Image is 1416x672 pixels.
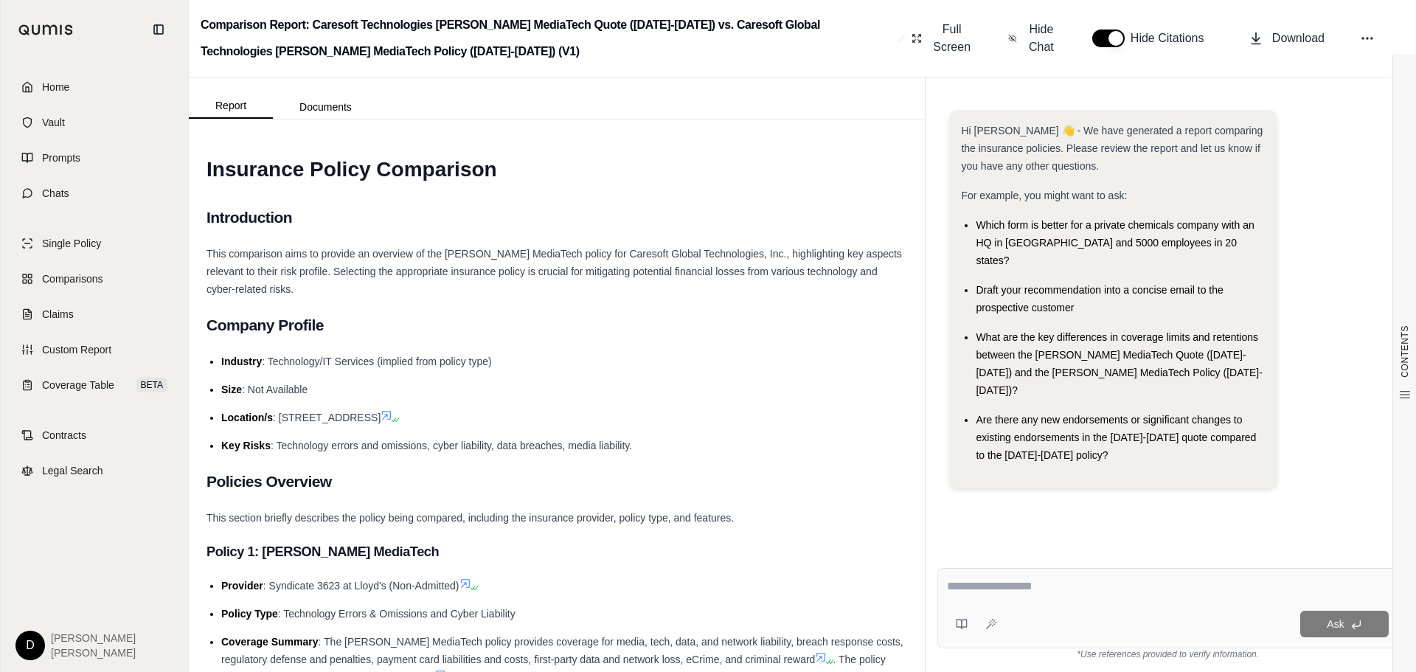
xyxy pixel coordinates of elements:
[906,15,979,62] button: Full Screen
[976,414,1256,461] span: Are there any new endorsements or significant changes to existing endorsements in the [DATE]-[DAT...
[136,378,167,392] span: BETA
[42,342,111,357] span: Custom Report
[42,115,65,130] span: Vault
[206,466,907,497] h2: Policies Overview
[10,142,179,174] a: Prompts
[10,71,179,103] a: Home
[206,248,902,295] span: This comparison aims to provide an overview of the [PERSON_NAME] MediaTech policy for Caresoft Gl...
[1272,30,1325,47] span: Download
[273,95,378,119] button: Documents
[976,284,1223,314] span: Draft your recommendation into a concise email to the prospective customer
[221,580,263,592] span: Provider
[42,307,74,322] span: Claims
[18,24,74,35] img: Qumis Logo
[221,356,262,367] span: Industry
[51,631,136,645] span: [PERSON_NAME]
[961,125,1263,172] span: Hi [PERSON_NAME] 👋 - We have generated a report comparing the insurance policies. Please review t...
[221,608,278,620] span: Policy Type
[1026,21,1057,56] span: Hide Chat
[10,419,179,451] a: Contracts
[1399,325,1411,378] span: CONTENTS
[42,378,114,392] span: Coverage Table
[42,271,103,286] span: Comparisons
[263,580,459,592] span: : Syndicate 3623 at Lloyd's (Non-Admitted)
[42,80,69,94] span: Home
[42,428,86,443] span: Contracts
[51,645,136,660] span: [PERSON_NAME]
[42,236,101,251] span: Single Policy
[1243,24,1330,53] button: Download
[42,463,103,478] span: Legal Search
[1327,618,1344,630] span: Ask
[1131,30,1213,47] span: Hide Citations
[262,356,492,367] span: : Technology/IT Services (implied from policy type)
[10,227,179,260] a: Single Policy
[10,106,179,139] a: Vault
[206,202,907,233] h2: Introduction
[206,538,907,565] h3: Policy 1: [PERSON_NAME] MediaTech
[42,186,69,201] span: Chats
[242,384,308,395] span: : Not Available
[206,310,907,341] h2: Company Profile
[10,263,179,295] a: Comparisons
[937,648,1398,660] div: *Use references provided to verify information.
[221,440,271,451] span: Key Risks
[976,331,1263,396] span: What are the key differences in coverage limits and retentions between the [PERSON_NAME] MediaTec...
[147,18,170,41] button: Collapse sidebar
[221,636,903,665] span: : The [PERSON_NAME] MediaTech policy provides coverage for media, tech, data, and network liabili...
[10,369,179,401] a: Coverage TableBETA
[10,333,179,366] a: Custom Report
[976,219,1254,266] span: Which form is better for a private chemicals company with an HQ in [GEOGRAPHIC_DATA] and 5000 emp...
[1002,15,1063,62] button: Hide Chat
[221,412,273,423] span: Location/s
[10,298,179,330] a: Claims
[278,608,516,620] span: : Technology Errors & Omissions and Cyber Liability
[201,12,892,65] h2: Comparison Report: Caresoft Technologies [PERSON_NAME] MediaTech Quote ([DATE]-[DATE]) vs. Careso...
[273,412,381,423] span: : [STREET_ADDRESS]
[1300,611,1389,637] button: Ask
[206,512,734,524] span: This section briefly describes the policy being compared, including the insurance provider, polic...
[10,454,179,487] a: Legal Search
[931,21,973,56] span: Full Screen
[271,440,632,451] span: : Technology errors and omissions, cyber liability, data breaches, media liability.
[42,150,80,165] span: Prompts
[15,631,45,660] div: D
[221,636,319,648] span: Coverage Summary
[961,190,1127,201] span: For example, you might want to ask:
[189,94,273,119] button: Report
[206,149,907,190] h1: Insurance Policy Comparison
[221,384,242,395] span: Size
[10,177,179,209] a: Chats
